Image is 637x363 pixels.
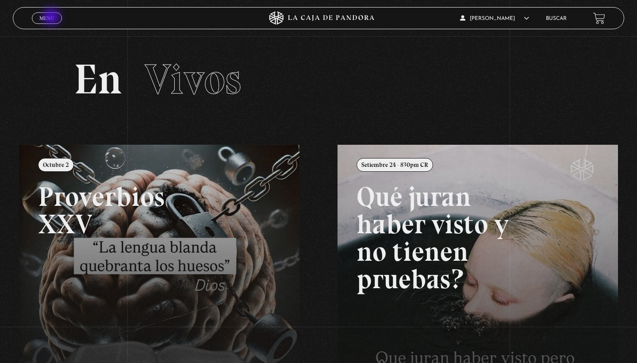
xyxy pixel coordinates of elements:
a: View your shopping cart [593,12,605,24]
a: Buscar [546,16,567,21]
span: Menu [39,15,54,21]
span: Cerrar [37,23,58,29]
h2: En [74,58,563,100]
span: Vivos [145,54,241,104]
span: [PERSON_NAME] [460,16,529,21]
